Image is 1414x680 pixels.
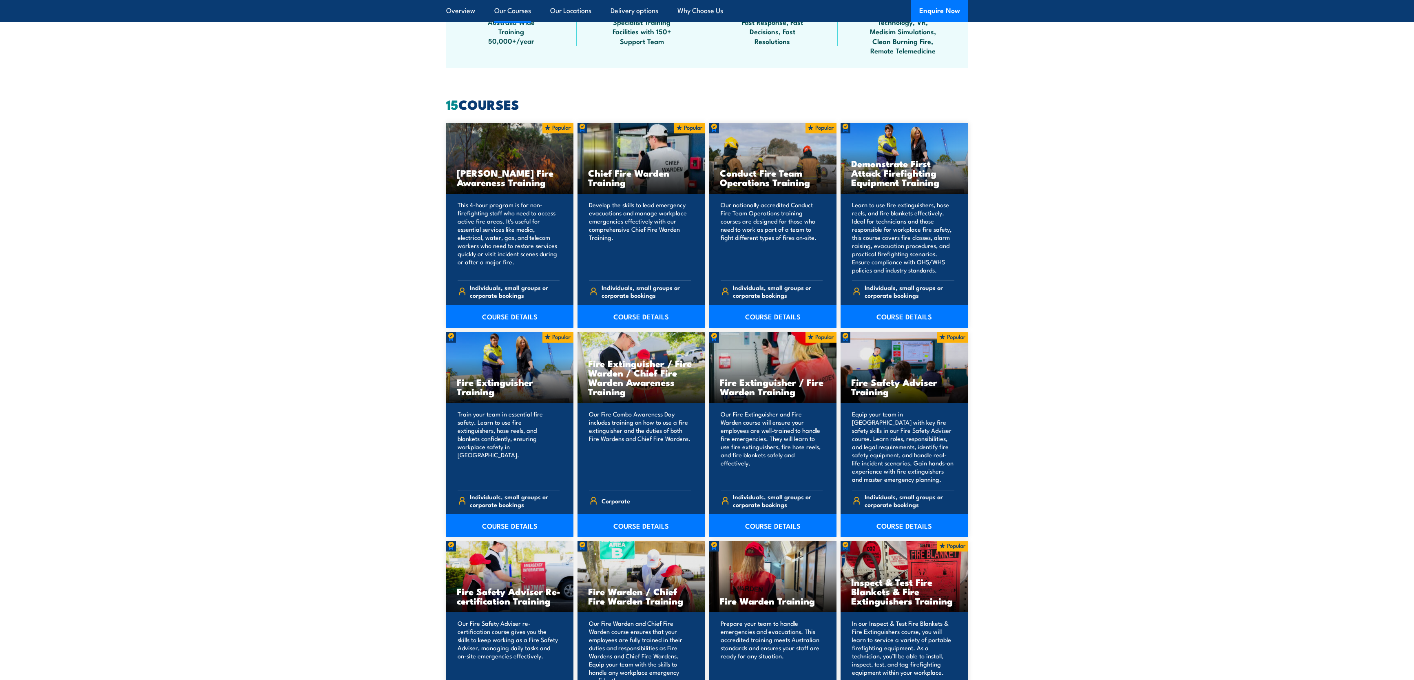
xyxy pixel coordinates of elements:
[602,284,691,299] span: Individuals, small groups or corporate bookings
[852,201,954,274] p: Learn to use fire extinguishers, hose reels, and fire blankets effectively. Ideal for technicians...
[720,377,826,396] h3: Fire Extinguisher / Fire Warden Training
[446,98,968,110] h2: COURSES
[578,305,705,328] a: COURSE DETAILS
[736,17,809,46] span: Fast Response, Fast Decisions, Fast Resolutions
[457,587,563,605] h3: Fire Safety Adviser Re-certification Training
[458,410,560,483] p: Train your team in essential fire safety. Learn to use fire extinguishers, hose reels, and blanke...
[865,284,954,299] span: Individuals, small groups or corporate bookings
[446,514,574,537] a: COURSE DETAILS
[578,514,705,537] a: COURSE DETAILS
[721,410,823,483] p: Our Fire Extinguisher and Fire Warden course will ensure your employees are well-trained to handl...
[720,168,826,187] h3: Conduct Fire Team Operations Training
[851,159,958,187] h3: Demonstrate First Attack Firefighting Equipment Training
[446,94,458,114] strong: 15
[851,377,958,396] h3: Fire Safety Adviser Training
[841,514,968,537] a: COURSE DETAILS
[589,201,691,274] p: Develop the skills to lead emergency evacuations and manage workplace emergencies effectively wit...
[721,201,823,274] p: Our nationally accredited Conduct Fire Team Operations training courses are designed for those wh...
[457,168,563,187] h3: [PERSON_NAME] Fire Awareness Training
[589,410,691,483] p: Our Fire Combo Awareness Day includes training on how to use a fire extinguisher and the duties o...
[733,284,823,299] span: Individuals, small groups or corporate bookings
[851,577,958,605] h3: Inspect & Test Fire Blankets & Fire Extinguishers Training
[588,587,695,605] h3: Fire Warden / Chief Fire Warden Training
[446,305,574,328] a: COURSE DETAILS
[458,201,560,274] p: This 4-hour program is for non-firefighting staff who need to access active fire areas. It's usef...
[470,284,560,299] span: Individuals, small groups or corporate bookings
[720,596,826,605] h3: Fire Warden Training
[470,493,560,508] span: Individuals, small groups or corporate bookings
[865,493,954,508] span: Individuals, small groups or corporate bookings
[475,17,548,46] span: Australia Wide Training 50,000+/year
[709,514,837,537] a: COURSE DETAILS
[605,17,679,46] span: Specialist Training Facilities with 150+ Support Team
[588,168,695,187] h3: Chief Fire Warden Training
[588,359,695,396] h3: Fire Extinguisher / Fire Warden / Chief Fire Warden Awareness Training
[733,493,823,508] span: Individuals, small groups or corporate bookings
[457,377,563,396] h3: Fire Extinguisher Training
[709,305,837,328] a: COURSE DETAILS
[866,17,940,55] span: Technology, VR, Medisim Simulations, Clean Burning Fire, Remote Telemedicine
[852,410,954,483] p: Equip your team in [GEOGRAPHIC_DATA] with key fire safety skills in our Fire Safety Adviser cours...
[841,305,968,328] a: COURSE DETAILS
[602,494,630,507] span: Corporate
